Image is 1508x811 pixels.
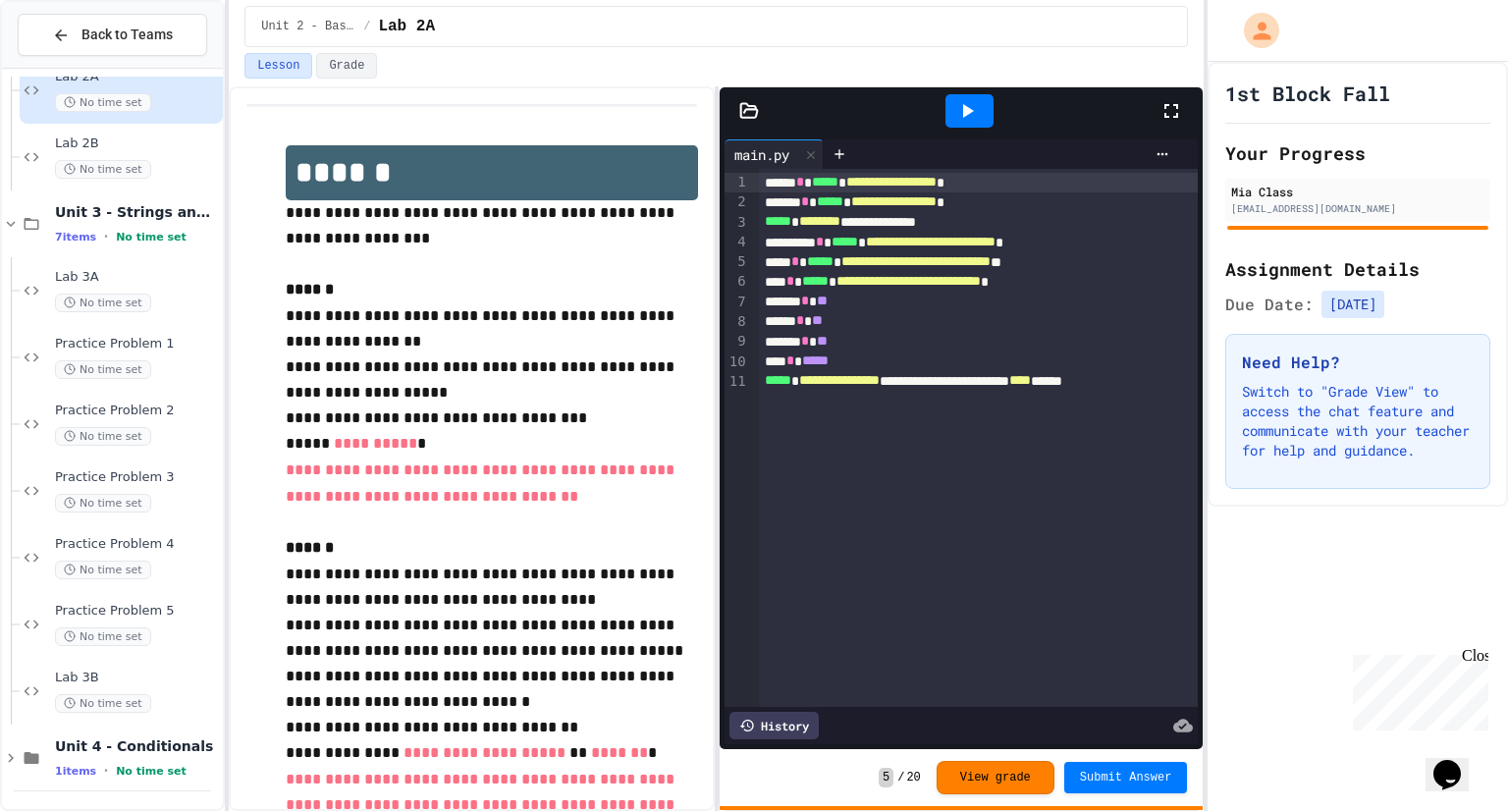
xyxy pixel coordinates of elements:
[55,203,219,221] span: Unit 3 - Strings and Functions
[55,160,151,179] span: No time set
[725,352,749,372] div: 10
[725,332,749,351] div: 9
[1231,201,1484,216] div: [EMAIL_ADDRESS][DOMAIN_NAME]
[1225,80,1390,107] h1: 1st Block Fall
[55,737,219,755] span: Unit 4 - Conditionals
[1242,351,1474,374] h3: Need Help?
[1321,291,1384,318] span: [DATE]
[55,765,96,778] span: 1 items
[55,269,219,286] span: Lab 3A
[1426,732,1488,791] iframe: chat widget
[55,135,219,152] span: Lab 2B
[937,761,1054,794] button: View grade
[55,336,219,352] span: Practice Problem 1
[55,294,151,312] span: No time set
[55,670,219,686] span: Lab 3B
[55,627,151,646] span: No time set
[55,494,151,513] span: No time set
[725,272,749,292] div: 6
[1064,762,1188,793] button: Submit Answer
[116,231,187,243] span: No time set
[261,19,355,34] span: Unit 2 - Basics of Python
[879,768,893,787] span: 5
[55,231,96,243] span: 7 items
[81,25,173,45] span: Back to Teams
[725,293,749,312] div: 7
[244,53,312,79] button: Lesson
[55,403,219,419] span: Practice Problem 2
[1242,382,1474,460] p: Switch to "Grade View" to access the chat feature and communicate with your teacher for help and ...
[725,144,799,165] div: main.py
[725,372,749,412] div: 11
[1080,770,1172,785] span: Submit Answer
[55,694,151,713] span: No time set
[725,252,749,272] div: 5
[55,603,219,620] span: Practice Problem 5
[316,53,377,79] button: Grade
[55,469,219,486] span: Practice Problem 3
[729,712,819,739] div: History
[725,139,824,169] div: main.py
[55,93,151,112] span: No time set
[18,14,207,56] button: Back to Teams
[725,192,749,212] div: 2
[897,770,904,785] span: /
[104,763,108,779] span: •
[363,19,370,34] span: /
[906,770,920,785] span: 20
[8,8,135,125] div: Chat with us now!Close
[55,360,151,379] span: No time set
[725,233,749,252] div: 4
[55,536,219,553] span: Practice Problem 4
[55,427,151,446] span: No time set
[1225,255,1490,283] h2: Assignment Details
[378,15,435,38] span: Lab 2A
[1345,647,1488,730] iframe: chat widget
[725,213,749,233] div: 3
[55,561,151,579] span: No time set
[1231,183,1484,200] div: Mia Class
[1225,139,1490,167] h2: Your Progress
[55,69,219,85] span: Lab 2A
[1223,8,1284,53] div: My Account
[725,173,749,192] div: 1
[725,312,749,332] div: 8
[116,765,187,778] span: No time set
[1225,293,1314,316] span: Due Date:
[104,229,108,244] span: •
